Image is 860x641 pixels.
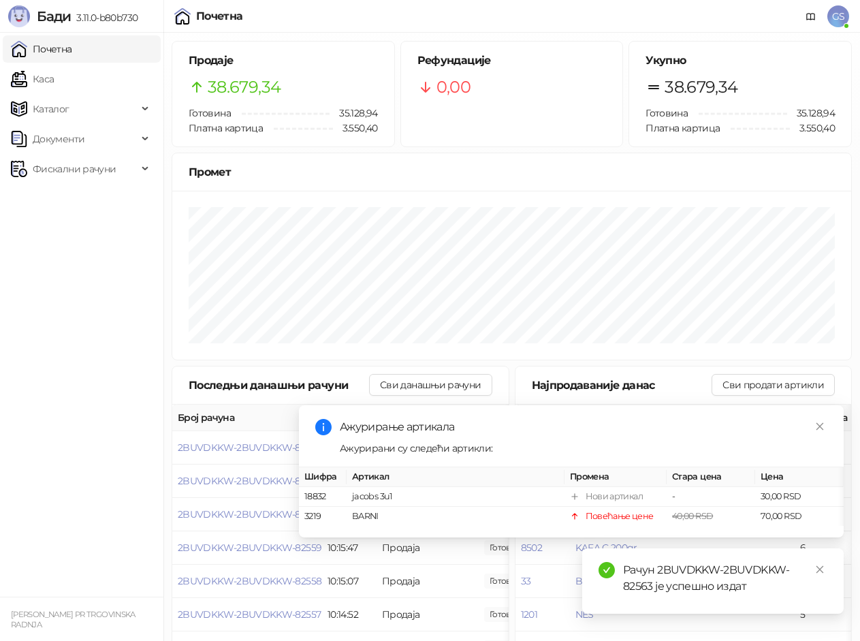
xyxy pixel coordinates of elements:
td: BARNI [347,507,564,527]
td: 10:14:52 [322,598,377,631]
div: Повећање цене [586,510,654,523]
span: 35.128,94 [330,106,377,121]
td: 30,00 RSD [755,487,844,507]
th: Шифра [515,405,570,431]
span: Бади [37,8,71,25]
button: Сви продати артикли [712,374,835,396]
td: 70,00 RSD [755,507,844,527]
button: NES [575,608,594,621]
span: Платна картица [646,122,720,134]
div: Последњи данашњи рачуни [189,377,369,394]
th: Стара цена [667,467,755,487]
button: 2BUVDKKW-2BUVDKKW-82559 [178,542,321,554]
span: 38.679,34 [665,74,737,100]
span: Документи [33,125,84,153]
td: Продаја [377,565,479,598]
span: Готовина [189,107,231,119]
th: Начини плаћања [479,405,615,431]
span: close [815,422,825,431]
span: 914,00 [484,607,530,622]
th: Количина [795,405,856,431]
a: Почетна [11,35,72,63]
button: 2BUVDKKW-2BUVDKKW-82561 [178,475,319,487]
th: Промена [564,467,667,487]
th: Врста трансакције [377,405,479,431]
button: 2BUVDKKW-2BUVDKKW-82562 [178,441,321,454]
div: Најпродаваније данас [532,377,712,394]
a: Каса [11,65,54,93]
small: [PERSON_NAME] PR TRGOVINSKA RADNJA [11,610,136,629]
button: 2BUVDKKW-2BUVDKKW-82558 [178,575,321,587]
span: 0,00 [436,74,471,100]
div: Почетна [196,11,243,22]
span: 3.11.0-b80b730 [71,12,138,24]
span: 3.550,40 [790,121,835,136]
button: 1201 [521,608,537,621]
th: Артикал [347,467,564,487]
td: Продаја [377,598,479,631]
td: 18832 [299,487,347,507]
a: Документација [800,5,822,27]
span: GS [827,5,849,27]
th: Време [322,405,377,431]
div: Ажурирани су следећи артикли: [340,441,827,456]
span: 390,00 [484,574,530,589]
span: 35.128,94 [787,106,835,121]
img: Logo [8,5,30,27]
h5: Рефундације [417,52,607,69]
button: Сви данашњи рачуни [369,374,492,396]
span: 40,00 RSD [672,511,713,521]
button: 33 [521,575,531,587]
span: Фискални рачуни [33,155,116,183]
a: Close [812,419,827,434]
span: 3.550,40 [333,121,378,136]
th: Цена [755,467,844,487]
td: 10:15:07 [322,565,377,598]
span: Платна картица [189,122,263,134]
span: Готовина [646,107,688,119]
span: Каталог [33,95,69,123]
h5: Продаје [189,52,378,69]
button: BANANA [575,575,616,587]
div: Промет [189,163,835,181]
button: 2BUVDKKW-2BUVDKKW-82557 [178,608,321,621]
td: jacobs 3u1 [347,487,564,507]
button: 2BUVDKKW-2BUVDKKW-82560 [178,508,322,520]
td: 3219 [299,507,347,527]
span: info-circle [315,419,332,435]
th: Број рачуна [172,405,322,431]
th: Назив [570,405,795,431]
div: Ажурирање артикала [340,419,827,435]
h5: Укупно [646,52,835,69]
div: Нови артикал [586,490,643,503]
td: - [667,487,755,507]
th: Шифра [299,467,347,487]
span: 38.679,34 [208,74,281,100]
